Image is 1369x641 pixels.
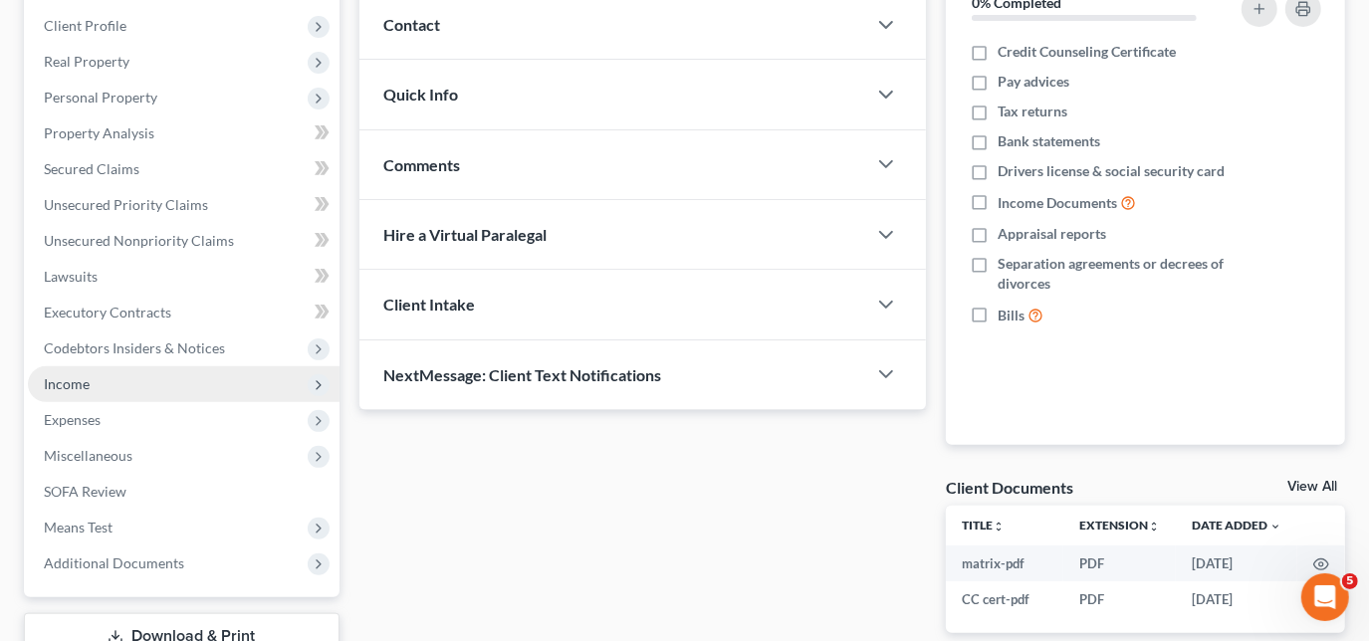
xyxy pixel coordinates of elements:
[28,187,340,223] a: Unsecured Priority Claims
[44,304,171,320] span: Executory Contracts
[44,89,157,106] span: Personal Property
[1269,521,1281,533] i: expand_more
[44,483,126,500] span: SOFA Review
[1176,581,1297,617] td: [DATE]
[44,232,234,249] span: Unsecured Nonpriority Claims
[44,375,90,392] span: Income
[44,124,154,141] span: Property Analysis
[28,151,340,187] a: Secured Claims
[44,53,129,70] span: Real Property
[1063,545,1176,581] td: PDF
[44,519,113,535] span: Means Test
[946,581,1063,617] td: CC cert-pdf
[946,477,1073,498] div: Client Documents
[28,259,340,295] a: Lawsuits
[44,411,101,428] span: Expenses
[383,15,440,34] span: Contact
[383,225,547,244] span: Hire a Virtual Paralegal
[998,254,1229,294] span: Separation agreements or decrees of divorces
[993,521,1005,533] i: unfold_more
[998,193,1117,213] span: Income Documents
[44,17,126,34] span: Client Profile
[383,85,458,104] span: Quick Info
[962,518,1005,533] a: Titleunfold_more
[44,160,139,177] span: Secured Claims
[383,295,475,314] span: Client Intake
[1063,581,1176,617] td: PDF
[1148,521,1160,533] i: unfold_more
[28,295,340,330] a: Executory Contracts
[28,474,340,510] a: SOFA Review
[44,196,208,213] span: Unsecured Priority Claims
[1287,480,1337,494] a: View All
[383,365,661,384] span: NextMessage: Client Text Notifications
[1176,545,1297,581] td: [DATE]
[998,42,1176,62] span: Credit Counseling Certificate
[28,115,340,151] a: Property Analysis
[998,102,1067,121] span: Tax returns
[44,268,98,285] span: Lawsuits
[998,161,1225,181] span: Drivers license & social security card
[44,554,184,571] span: Additional Documents
[44,447,132,464] span: Miscellaneous
[44,339,225,356] span: Codebtors Insiders & Notices
[946,545,1063,581] td: matrix-pdf
[998,306,1025,325] span: Bills
[1079,518,1160,533] a: Extensionunfold_more
[28,223,340,259] a: Unsecured Nonpriority Claims
[998,72,1069,92] span: Pay advices
[1192,518,1281,533] a: Date Added expand_more
[383,155,460,174] span: Comments
[998,131,1100,151] span: Bank statements
[998,224,1106,244] span: Appraisal reports
[1301,573,1349,621] iframe: Intercom live chat
[1342,573,1358,589] span: 5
